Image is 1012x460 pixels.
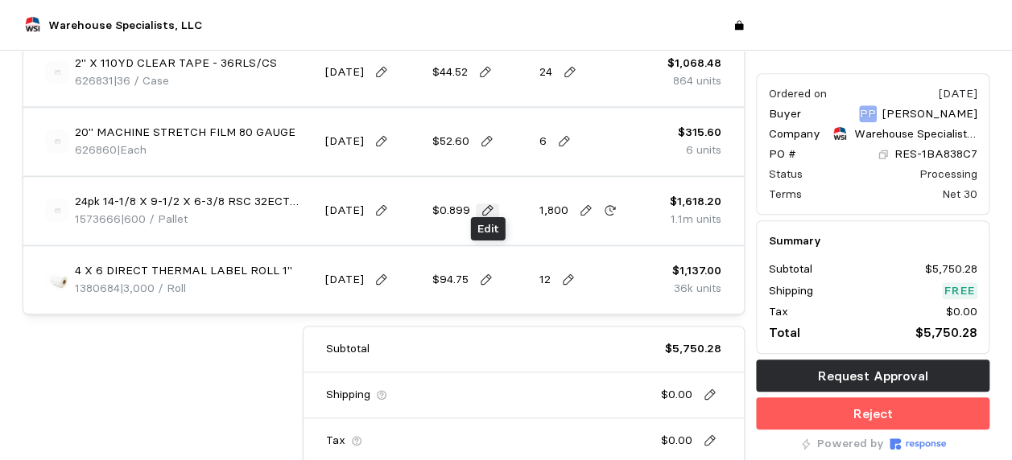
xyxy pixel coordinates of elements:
img: svg%3e [46,199,69,222]
span: 1380684 [75,281,120,295]
div: Terms [768,186,801,203]
h5: Summary [768,232,977,249]
div: Net 30 [942,186,977,203]
span: | 3,000 / Roll [120,281,186,295]
button: Reject [756,397,989,429]
p: 24pk 14-1/8 X 9-1/2 X 6-3/8 RSC 32ECT Kraft [75,193,314,211]
p: Reject [853,404,893,424]
p: $1,137.00 [672,262,721,280]
img: 452d0714-f90f-4f50-8705-a4e77c8a5746.jpeg [46,268,69,291]
p: $5,750.28 [915,322,977,343]
p: PO # [768,146,795,163]
p: 1,800 [539,202,568,220]
p: $0.899 [432,202,470,220]
p: 4 X 6 DIRECT THERMAL LABEL ROLL 1" [75,262,292,280]
p: 1.1m units [670,211,721,228]
p: Free [944,282,975,300]
p: Tax [326,432,345,450]
p: Warehouse Specialists, LLC [48,17,202,35]
span: 626860 [75,142,117,157]
p: $52.60 [432,133,469,150]
p: $1,618.20 [670,193,721,211]
span: | 600 / Pallet [121,212,188,226]
span: 626831 [75,73,114,88]
div: Ordered on [768,85,826,102]
p: Company [768,125,820,143]
p: 864 units [667,72,721,90]
p: Buyer [768,105,800,123]
p: $94.75 [432,271,469,289]
div: Processing [919,166,977,183]
p: RES-1BA838C7 [894,146,977,163]
p: 24 [539,64,552,81]
p: [DATE] [325,202,364,220]
p: $1,068.48 [667,55,721,72]
p: [PERSON_NAME] [882,105,977,123]
p: 2" X 110YD CLEAR TAPE - 36RLS/CS [75,55,277,72]
p: 12 [539,271,551,289]
p: Powered by [817,435,884,453]
p: [DATE] [325,64,364,81]
p: Request Approval [818,366,928,386]
div: [DATE] [939,85,977,102]
img: Response Logo [890,438,946,450]
p: Total [768,322,799,343]
p: $0.00 [661,432,692,450]
p: Tax [768,303,787,321]
p: Subtotal [326,340,370,358]
p: Shipping [768,282,812,300]
p: PP [860,105,876,123]
p: [DATE] [325,271,364,289]
p: Subtotal [768,261,812,278]
div: Status [768,166,802,183]
p: [DATE] [325,133,364,150]
p: $5,750.28 [925,261,977,278]
p: Shipping [326,386,370,404]
p: $44.52 [432,64,468,81]
p: $5,750.28 [665,340,721,358]
span: | 36 / Case [114,73,169,88]
p: 6 [539,133,547,150]
p: $0.00 [661,386,692,404]
button: Request Approval [756,359,989,392]
img: svg%3e [46,129,69,153]
p: $315.60 [678,124,721,142]
p: $0.00 [946,303,977,321]
img: svg%3e [46,60,69,84]
p: 6 units [678,142,721,159]
p: 36k units [672,280,721,298]
p: 20" MACHINE STRETCH FILM 80 GAUGE [75,124,295,142]
span: 1573666 [75,212,121,226]
span: | Each [117,142,147,157]
p: Warehouse Specialists, LLC [854,125,977,143]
